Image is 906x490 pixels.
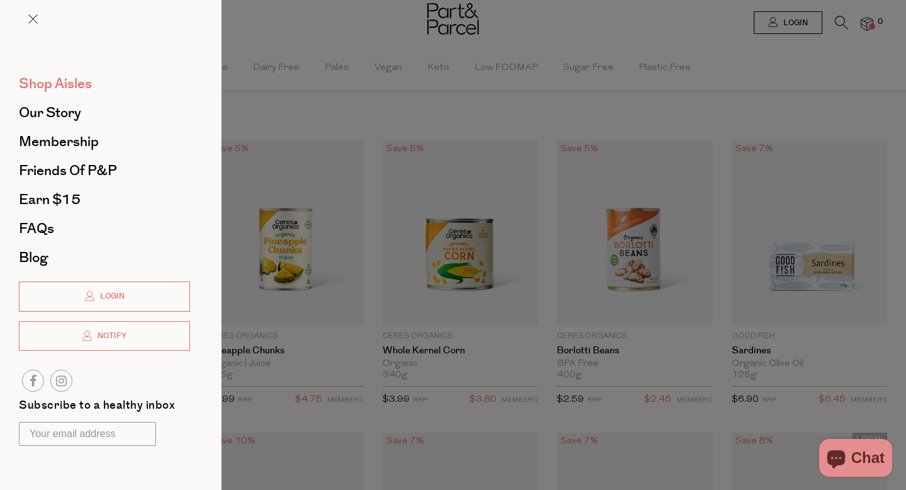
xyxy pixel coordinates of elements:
a: Earn $15 [19,193,190,207]
a: FAQs [19,222,190,236]
span: Our Story [19,103,81,123]
a: Login [19,282,190,312]
span: Notify [94,331,126,341]
a: Friends of P&P [19,164,190,178]
span: Friends of P&P [19,161,117,181]
label: Subscribe to a healthy inbox [19,400,175,416]
a: Shop Aisles [19,77,190,91]
a: Blog [19,251,190,265]
input: Your email address [19,422,156,446]
span: Membership [19,132,99,152]
span: FAQs [19,219,54,239]
span: Shop Aisles [19,74,92,94]
a: Our Story [19,106,190,120]
span: Login [97,291,125,302]
a: Membership [19,135,190,149]
span: Blog [19,248,48,268]
a: Notify [19,321,190,351]
inbox-online-store-chat: Shopify online store chat [815,439,896,480]
span: Earn $15 [19,190,81,210]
